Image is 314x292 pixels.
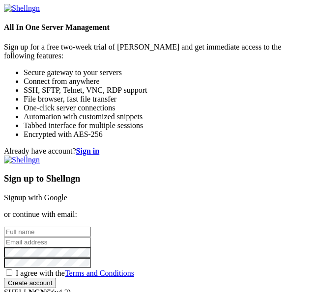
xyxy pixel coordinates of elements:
[24,130,310,139] li: Encrypted with AES-256
[24,77,310,86] li: Connect from anywhere
[4,43,310,60] p: Sign up for a free two-week trial of [PERSON_NAME] and get immediate access to the following feat...
[4,237,91,247] input: Email address
[4,147,310,156] div: Already have account?
[4,23,310,32] h4: All In One Server Management
[65,269,134,277] a: Terms and Conditions
[4,227,91,237] input: Full name
[4,210,310,219] p: or continue with email:
[4,156,40,164] img: Shellngn
[24,68,310,77] li: Secure gateway to your servers
[4,4,40,13] img: Shellngn
[76,147,100,155] a: Sign in
[24,104,310,112] li: One-click server connections
[24,112,310,121] li: Automation with customized snippets
[4,278,56,288] input: Create account
[4,173,310,184] h3: Sign up to Shellngn
[24,95,310,104] li: File browser, fast file transfer
[4,193,67,202] a: Signup with Google
[24,121,310,130] li: Tabbed interface for multiple sessions
[16,269,134,277] span: I agree with the
[6,269,12,276] input: I agree with theTerms and Conditions
[24,86,310,95] li: SSH, SFTP, Telnet, VNC, RDP support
